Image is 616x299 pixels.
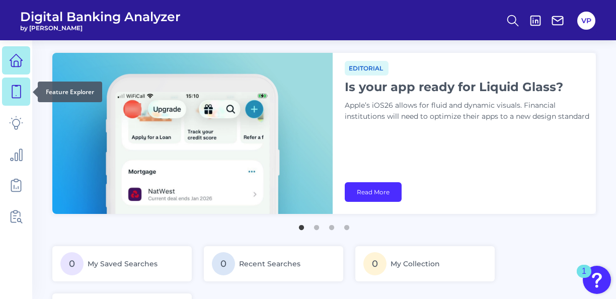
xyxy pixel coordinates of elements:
[342,220,352,230] button: 4
[312,220,322,230] button: 2
[345,61,389,76] span: Editorial
[52,53,333,214] img: bannerImg
[582,271,586,284] div: 1
[212,252,235,275] span: 0
[38,82,102,102] div: Feature Explorer
[345,182,402,202] a: Read More
[239,259,300,268] span: Recent Searches
[345,100,591,122] p: Apple’s iOS26 allows for fluid and dynamic visuals. Financial institutions will need to optimize ...
[363,252,387,275] span: 0
[88,259,158,268] span: My Saved Searches
[296,220,306,230] button: 1
[345,63,389,72] a: Editorial
[355,246,495,281] a: 0My Collection
[327,220,337,230] button: 3
[345,80,591,94] h1: Is your app ready for Liquid Glass?
[20,24,181,32] span: by [PERSON_NAME]
[391,259,440,268] span: My Collection
[52,246,192,281] a: 0My Saved Searches
[577,12,595,30] button: VP
[204,246,343,281] a: 0Recent Searches
[20,9,181,24] span: Digital Banking Analyzer
[60,252,84,275] span: 0
[583,266,611,294] button: Open Resource Center, 1 new notification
